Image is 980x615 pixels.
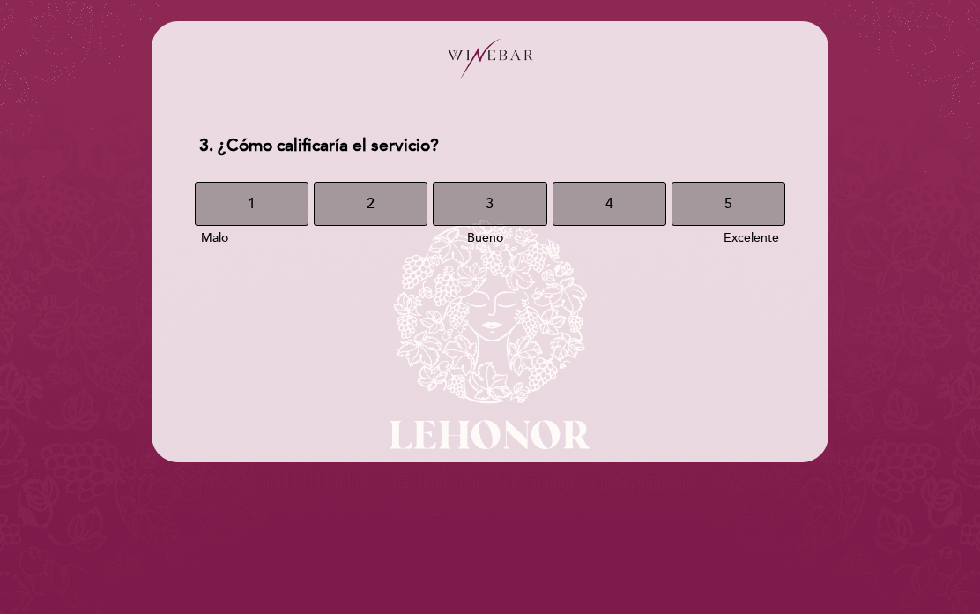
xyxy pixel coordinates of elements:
[248,180,256,229] span: 1
[553,183,666,227] button: 4
[724,180,732,229] span: 5
[433,183,546,227] button: 3
[185,125,794,169] div: 3. ¿Cómo calificaría el servicio?
[605,180,613,229] span: 4
[724,231,779,246] span: Excelente
[195,183,308,227] button: 1
[201,231,228,246] span: Malo
[367,180,375,229] span: 2
[672,183,785,227] button: 5
[428,40,552,79] img: header_1676909067.png
[467,231,503,246] span: Bueno
[314,183,427,227] button: 2
[486,180,494,229] span: 3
